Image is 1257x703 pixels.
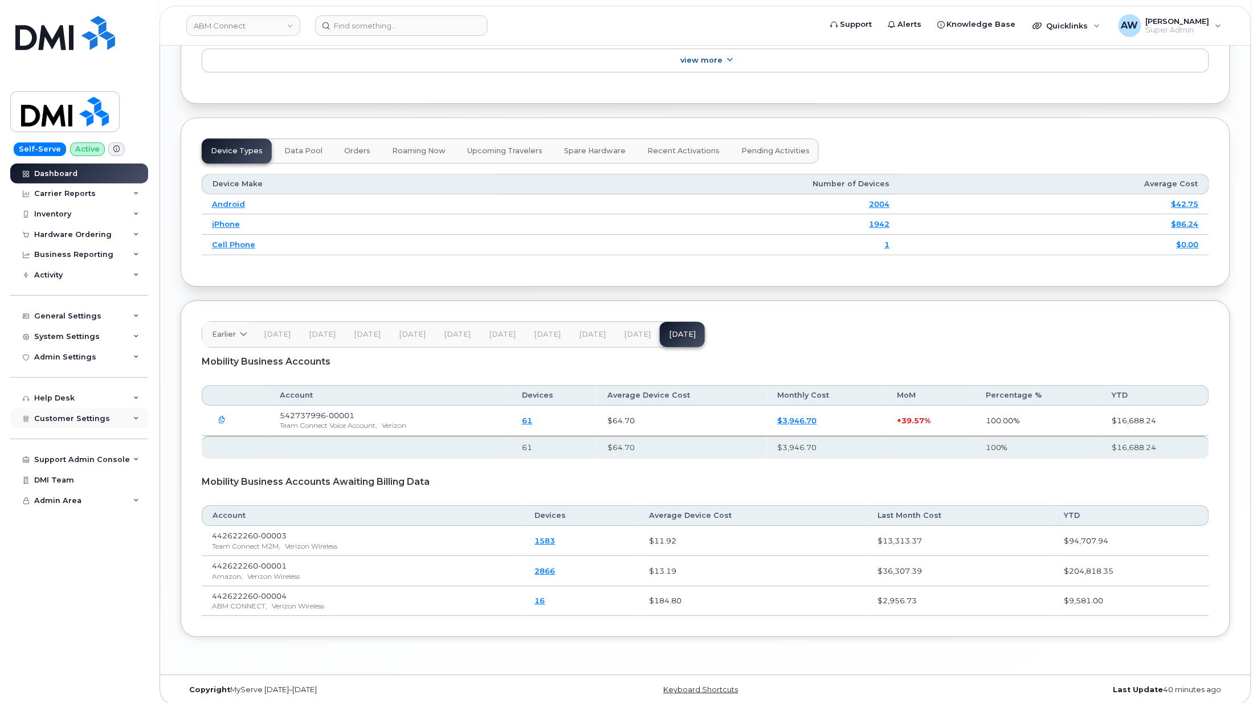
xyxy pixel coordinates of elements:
[534,566,555,575] a: 2866
[880,685,1230,694] div: 40 minutes ago
[597,406,768,436] td: $64.70
[264,330,291,339] span: [DATE]
[639,505,868,526] th: Average Device Cost
[534,596,545,605] a: 16
[344,146,370,156] span: Orders
[399,330,426,339] span: [DATE]
[870,219,890,228] a: 1942
[564,146,626,156] span: Spare Hardware
[534,536,555,545] a: 1583
[212,240,255,249] a: Cell Phone
[741,146,810,156] span: Pending Activities
[467,146,542,156] span: Upcoming Travelers
[309,330,336,339] span: [DATE]
[522,416,532,425] a: 61
[1113,685,1164,694] strong: Last Update
[212,572,243,581] span: Amazon,
[1121,19,1138,32] span: AW
[901,416,930,425] span: 39.57%
[1146,26,1210,35] span: Super Admin
[1047,21,1088,30] span: Quicklinks
[1102,436,1209,459] th: $16,688.24
[280,421,377,430] span: Team Connect Voice Account,
[382,421,406,430] span: Verizon
[885,240,890,249] a: 1
[840,19,872,30] span: Support
[247,572,300,581] span: Verizon Wireless
[212,591,287,600] span: 442622260-00004
[897,416,901,425] span: +
[639,526,868,556] td: $11.92
[1025,14,1108,37] div: Quicklinks
[1102,406,1209,436] td: $16,688.24
[284,146,323,156] span: Data Pool
[212,542,280,550] span: Team Connect M2M,
[354,330,381,339] span: [DATE]
[1146,17,1210,26] span: [PERSON_NAME]
[663,685,738,694] a: Keyboard Shortcuts
[512,385,597,406] th: Devices
[181,685,530,694] div: MyServe [DATE]–[DATE]
[822,13,880,36] a: Support
[680,56,723,64] span: View More
[1102,385,1209,406] th: YTD
[867,586,1054,616] td: $2,956.73
[212,561,287,570] span: 442622260-00001
[778,416,817,425] a: $3,946.70
[947,19,1016,30] span: Knowledge Base
[900,174,1209,194] th: Average Cost
[497,174,900,194] th: Number of Devices
[976,385,1102,406] th: Percentage %
[189,685,230,694] strong: Copyright
[579,330,606,339] span: [DATE]
[597,385,768,406] th: Average Device Cost
[624,330,651,339] span: [DATE]
[212,199,245,209] a: Android
[202,322,255,347] a: Earlier
[444,330,471,339] span: [DATE]
[887,385,976,406] th: MoM
[597,436,768,459] th: $64.70
[285,542,337,550] span: Verizon Wireless
[202,48,1209,72] a: View More
[976,406,1102,436] td: 100.00%
[1172,219,1199,228] a: $86.24
[768,385,887,406] th: Monthly Cost
[639,586,868,616] td: $184.80
[212,329,236,340] span: Earlier
[1054,526,1209,556] td: $94,707.94
[880,13,929,36] a: Alerts
[212,531,287,540] span: 442622260-00003
[1111,14,1230,37] div: Alyssa Wagner
[867,505,1054,526] th: Last Month Cost
[534,330,561,339] span: [DATE]
[392,146,446,156] span: Roaming Now
[524,505,639,526] th: Devices
[1054,505,1209,526] th: YTD
[1177,240,1199,249] a: $0.00
[489,330,516,339] span: [DATE]
[272,602,324,610] span: Verizon Wireless
[1054,586,1209,616] td: $9,581.00
[1172,199,1199,209] a: $42.75
[976,436,1102,459] th: 100%
[639,556,868,586] td: $13.19
[768,436,887,459] th: $3,946.70
[280,411,354,420] span: 542737996-00001
[870,199,890,209] a: 2004
[212,602,267,610] span: ABM CONNECT,
[270,385,512,406] th: Account
[186,15,300,36] a: ABM Connect
[212,219,240,228] a: iPhone
[1054,556,1209,586] td: $204,818.35
[647,146,720,156] span: Recent Activations
[202,468,1209,496] div: Mobility Business Accounts Awaiting Billing Data
[512,436,597,459] th: 61
[315,15,488,36] input: Find something...
[202,348,1209,376] div: Mobility Business Accounts
[202,174,497,194] th: Device Make
[897,19,921,30] span: Alerts
[929,13,1024,36] a: Knowledge Base
[867,526,1054,556] td: $13,313.37
[202,505,524,526] th: Account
